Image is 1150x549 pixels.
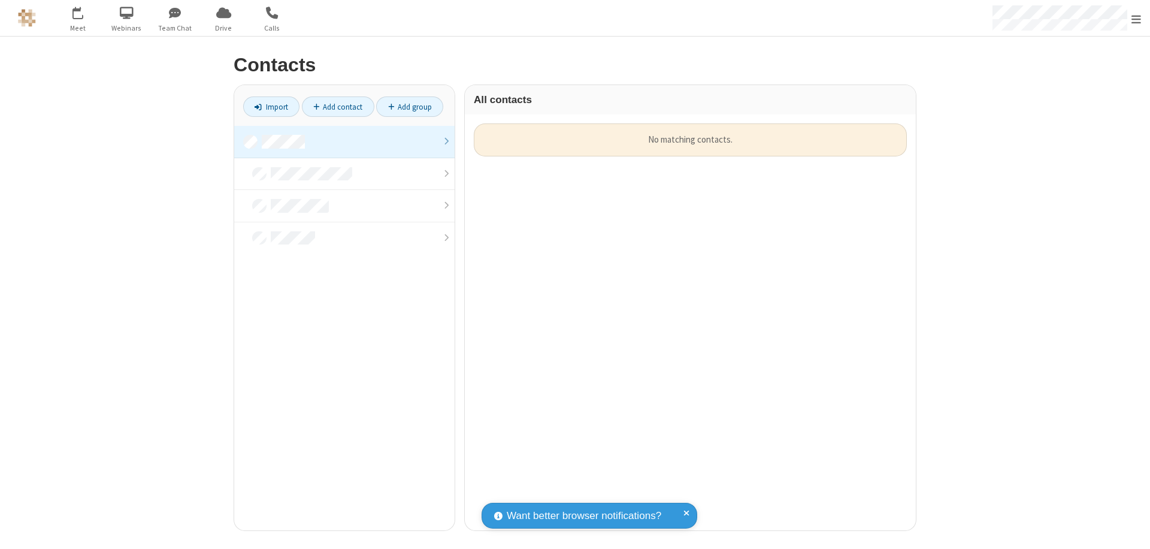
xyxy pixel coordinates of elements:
[81,7,89,16] div: 9
[153,23,198,34] span: Team Chat
[56,23,101,34] span: Meet
[302,96,374,117] a: Add contact
[18,9,36,27] img: QA Selenium DO NOT DELETE OR CHANGE
[507,508,661,524] span: Want better browser notifications?
[250,23,295,34] span: Calls
[243,96,299,117] a: Import
[376,96,443,117] a: Add group
[201,23,246,34] span: Drive
[474,94,907,105] h3: All contacts
[474,123,907,156] div: No matching contacts.
[104,23,149,34] span: Webinars
[465,114,916,530] div: grid
[234,55,916,76] h2: Contacts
